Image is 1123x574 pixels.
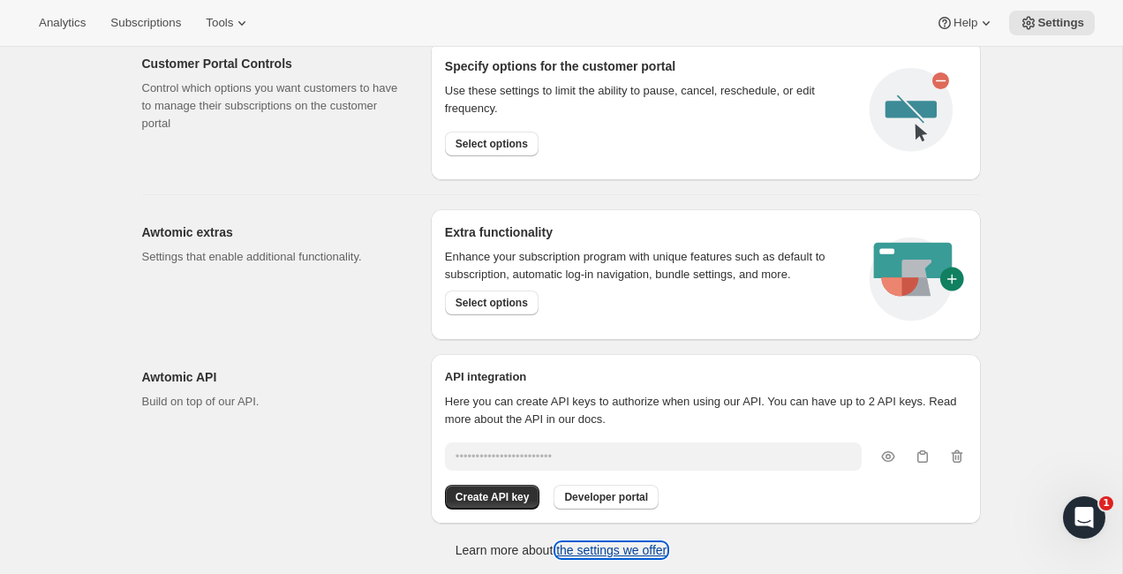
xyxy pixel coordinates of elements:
[142,55,403,72] h2: Customer Portal Controls
[456,137,528,151] span: Select options
[556,543,667,557] a: the settings we offer
[564,490,648,504] span: Developer portal
[445,368,967,386] h2: API integration
[456,541,667,559] p: Learn more about
[445,82,855,117] div: Use these settings to limit the ability to pause, cancel, reschedule, or edit frequency.
[445,223,553,241] h2: Extra functionality
[142,223,403,241] h2: Awtomic extras
[445,485,540,510] button: Create API key
[28,11,96,35] button: Analytics
[445,248,848,283] p: Enhance your subscription program with unique features such as default to subscription, automatic...
[142,368,403,386] h2: Awtomic API
[925,11,1006,35] button: Help
[445,393,967,428] p: Here you can create API keys to authorize when using our API. You can have up to 2 API keys. Read...
[445,291,539,315] button: Select options
[206,16,233,30] span: Tools
[456,490,530,504] span: Create API key
[1099,496,1113,510] span: 1
[1037,16,1084,30] span: Settings
[1063,496,1105,539] iframe: Intercom live chat
[456,296,528,310] span: Select options
[953,16,977,30] span: Help
[142,79,403,132] p: Control which options you want customers to have to manage their subscriptions on the customer po...
[445,57,855,75] h2: Specify options for the customer portal
[100,11,192,35] button: Subscriptions
[445,132,539,156] button: Select options
[142,393,403,411] p: Build on top of our API.
[195,11,261,35] button: Tools
[554,485,659,510] button: Developer portal
[142,248,403,266] p: Settings that enable additional functionality.
[110,16,181,30] span: Subscriptions
[1009,11,1095,35] button: Settings
[39,16,86,30] span: Analytics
